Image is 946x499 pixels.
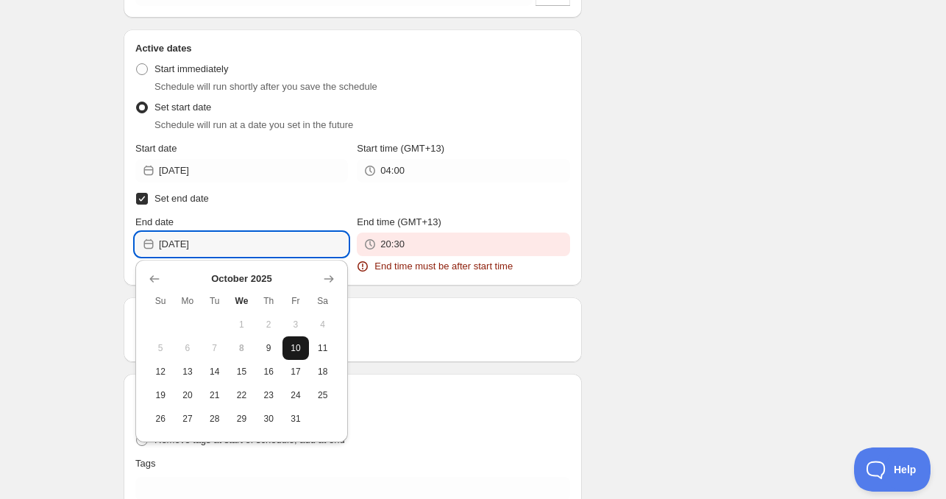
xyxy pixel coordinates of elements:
[153,413,168,425] span: 26
[228,360,255,383] button: Wednesday October 15 2025
[174,407,202,431] button: Monday October 27 2025
[154,193,209,204] span: Set end date
[357,216,441,227] span: End time (GMT+13)
[255,360,282,383] button: Thursday October 16 2025
[261,389,277,401] span: 23
[180,413,196,425] span: 27
[135,41,570,56] h2: Active dates
[315,319,330,330] span: 4
[174,383,202,407] button: Monday October 20 2025
[147,360,174,383] button: Sunday October 12 2025
[234,319,249,330] span: 1
[309,383,336,407] button: Saturday October 25 2025
[180,342,196,354] span: 6
[207,295,222,307] span: Tu
[315,342,330,354] span: 11
[147,336,174,360] button: Sunday October 5 2025
[309,336,336,360] button: Saturday October 11 2025
[261,295,277,307] span: Th
[234,389,249,401] span: 22
[154,119,353,130] span: Schedule will run at a date you set in the future
[135,456,155,471] p: Tags
[201,383,228,407] button: Tuesday October 21 2025
[234,413,249,425] span: 29
[153,295,168,307] span: Su
[144,269,165,289] button: Show previous month, September 2025
[201,336,228,360] button: Tuesday October 7 2025
[153,389,168,401] span: 19
[255,313,282,336] button: Thursday October 2 2025
[154,102,211,113] span: Set start date
[207,413,222,425] span: 28
[135,216,174,227] span: End date
[153,366,168,378] span: 12
[228,313,255,336] button: Wednesday October 1 2025
[174,336,202,360] button: Monday October 6 2025
[261,342,277,354] span: 9
[315,366,330,378] span: 18
[255,407,282,431] button: Thursday October 30 2025
[180,295,196,307] span: Mo
[228,289,255,313] th: Wednesday
[288,342,304,354] span: 10
[207,366,222,378] span: 14
[854,447,931,492] iframe: Toggle Customer Support
[147,407,174,431] button: Sunday October 26 2025
[234,366,249,378] span: 15
[255,336,282,360] button: Thursday October 9 2025
[357,143,444,154] span: Start time (GMT+13)
[309,313,336,336] button: Saturday October 4 2025
[288,295,304,307] span: Fr
[174,360,202,383] button: Monday October 13 2025
[147,289,174,313] th: Sunday
[288,413,304,425] span: 31
[201,360,228,383] button: Tuesday October 14 2025
[234,342,249,354] span: 8
[288,366,304,378] span: 17
[255,289,282,313] th: Thursday
[201,289,228,313] th: Tuesday
[228,407,255,431] button: Wednesday October 29 2025
[288,389,304,401] span: 24
[135,309,570,324] h2: Repeating
[135,386,570,400] h2: Tags
[180,366,196,378] span: 13
[309,360,336,383] button: Saturday October 18 2025
[234,295,249,307] span: We
[282,313,310,336] button: Friday October 3 2025
[282,383,310,407] button: Friday October 24 2025
[180,389,196,401] span: 20
[207,342,222,354] span: 7
[282,407,310,431] button: Friday October 31 2025
[201,407,228,431] button: Tuesday October 28 2025
[288,319,304,330] span: 3
[153,342,168,354] span: 5
[261,366,277,378] span: 16
[207,389,222,401] span: 21
[154,63,228,74] span: Start immediately
[228,383,255,407] button: Wednesday October 22 2025
[174,289,202,313] th: Monday
[147,383,174,407] button: Sunday October 19 2025
[374,259,513,274] span: End time must be after start time
[228,336,255,360] button: Today Wednesday October 8 2025
[282,360,310,383] button: Friday October 17 2025
[255,383,282,407] button: Thursday October 23 2025
[261,413,277,425] span: 30
[319,269,339,289] button: Show next month, November 2025
[135,143,177,154] span: Start date
[315,295,330,307] span: Sa
[154,81,377,92] span: Schedule will run shortly after you save the schedule
[315,389,330,401] span: 25
[309,289,336,313] th: Saturday
[261,319,277,330] span: 2
[282,289,310,313] th: Friday
[282,336,310,360] button: Friday October 10 2025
